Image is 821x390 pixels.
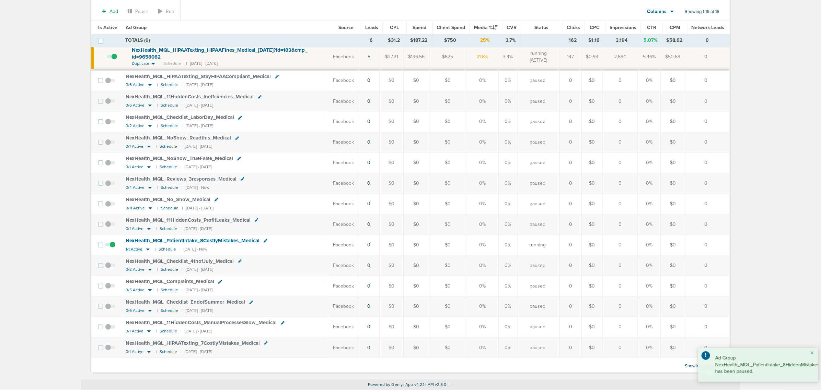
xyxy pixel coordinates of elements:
td: 0 [603,255,638,276]
span: paused [530,118,546,125]
td: 0 [685,235,730,255]
td: $0 [661,194,685,214]
span: NexHealth_ MQL_ Checklist_ EndofSummer_ Medical [126,299,245,305]
span: paused [530,324,546,330]
span: 0/6 Active [126,308,144,313]
td: $0 [582,317,603,337]
a: 0 [368,242,371,248]
span: 0/11 Active [126,206,145,211]
span: 0/6 Active [126,82,144,87]
span: Impressions [610,25,636,31]
span: 0/5 Active [126,288,144,293]
small: | [DATE] - [DATE] [182,288,213,293]
td: 0 [560,276,582,296]
td: 0% [638,214,661,235]
td: 3.4% [499,44,518,70]
a: 0 [368,98,371,104]
span: Showing 1-16 of 16 [685,9,719,15]
td: $625 [429,44,466,70]
td: $0 [661,276,685,296]
span: 0/1 Active [126,144,143,149]
td: $0 [404,153,429,173]
small: | [DATE] - Now [180,247,207,252]
span: 0/2 Active [126,267,144,272]
small: Schedule [159,247,176,252]
span: Duplicate [132,61,149,66]
td: 0% [638,91,661,111]
a: 0 [368,119,371,124]
td: 0 [560,91,582,111]
td: $0 [429,235,466,255]
span: NexHealth_ MQL_ NoShow_ TrueFalse_ Medical [126,155,233,161]
span: NexHealth_ MQL_ Complaints_ Medical [126,278,214,284]
td: Facebook [329,70,358,91]
small: | [DATE] - [DATE] [182,82,213,87]
td: 0% [466,70,499,91]
small: | [DATE] - [DATE] [182,308,213,313]
td: 6 [361,34,382,47]
td: Facebook [329,235,358,255]
td: Facebook [329,276,358,296]
td: $0 [429,173,466,194]
td: Facebook [329,44,358,70]
td: Facebook [329,173,358,194]
small: Schedule [160,144,177,149]
span: NexHealth_ MQL_ PatientIntake_ 8CostlyMistakes_ Medical [126,237,259,244]
td: $0 [404,70,429,91]
td: 0 [603,111,638,132]
td: 0 [603,276,638,296]
td: 0% [638,173,661,194]
span: paused [530,159,546,166]
span: NexHealth_ MQL_ HIPAATexting_ HIPAAFines_ Medical_ [DATE]?id=183&cmp_ id=9658082 [132,47,308,60]
small: Schedule [161,267,178,272]
small: Schedule [160,329,177,334]
small: | [DATE] - [DATE] [181,164,212,170]
td: 0% [466,153,499,173]
span: paused [530,283,546,290]
td: 0% [638,255,661,276]
td: 0% [638,317,661,337]
td: 0% [638,194,661,214]
td: 0 [687,34,731,47]
td: $0 [661,153,685,173]
td: Facebook [329,255,358,276]
td: 0 [560,235,582,255]
td: 5.07% [639,34,662,47]
td: 0% [499,91,518,111]
td: $0 [429,255,466,276]
td: 0% [499,132,518,153]
td: $0 [404,132,429,153]
td: 0% [466,276,499,296]
td: 0% [638,296,661,317]
td: $0 [380,173,404,194]
td: 0% [466,235,499,255]
td: 0% [499,111,518,132]
span: CVR [507,25,517,31]
span: Status [535,25,549,31]
td: 0% [466,132,499,153]
td: 25% [469,34,501,47]
td: Facebook [329,91,358,111]
a: 5 [368,54,370,60]
td: $0 [582,91,603,111]
td: $0 [429,317,466,337]
td: Facebook [329,214,358,235]
td: $0 [380,194,404,214]
td: 0 [685,194,730,214]
small: | [DATE] - [DATE] [182,267,213,272]
td: 0 [560,132,582,153]
span: paused [530,262,546,269]
span: 0/2 Active [126,123,144,129]
span: Columns [647,8,667,15]
td: $0 [404,173,429,194]
td: $0 [661,91,685,111]
span: 1/1 Active [126,247,142,252]
td: $0 [582,296,603,317]
td: 0 [560,255,582,276]
td: $0 [429,91,466,111]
